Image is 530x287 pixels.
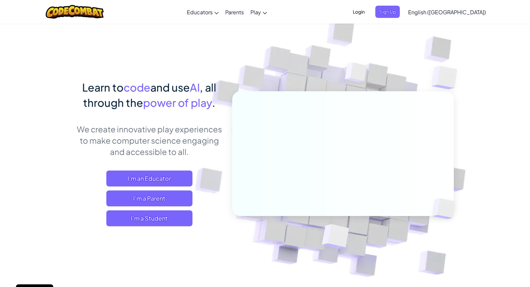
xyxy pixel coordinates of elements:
img: Overlap cubes [418,50,476,106]
img: CodeCombat logo [46,5,104,19]
a: Educators [184,3,222,21]
a: I'm a Parent [106,190,192,206]
a: Play [247,3,270,21]
img: Overlap cubes [306,210,365,265]
span: Learn to [82,81,124,94]
span: English ([GEOGRAPHIC_DATA]) [408,9,486,16]
span: power of play [143,96,212,109]
span: AI [190,81,200,94]
span: code [124,81,150,94]
span: . [212,96,215,109]
img: Overlap cubes [421,184,471,233]
span: Educators [187,9,213,16]
a: I'm an Educator [106,171,192,186]
button: Login [349,6,369,18]
button: I'm a Student [106,210,192,226]
a: Parents [222,3,247,21]
span: Play [250,9,261,16]
span: and use [150,81,190,94]
a: English ([GEOGRAPHIC_DATA]) [405,3,489,21]
button: Sign Up [375,6,400,18]
img: Overlap cubes [333,49,380,99]
p: We create innovative play experiences to make computer science engaging and accessible to all. [76,123,222,157]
